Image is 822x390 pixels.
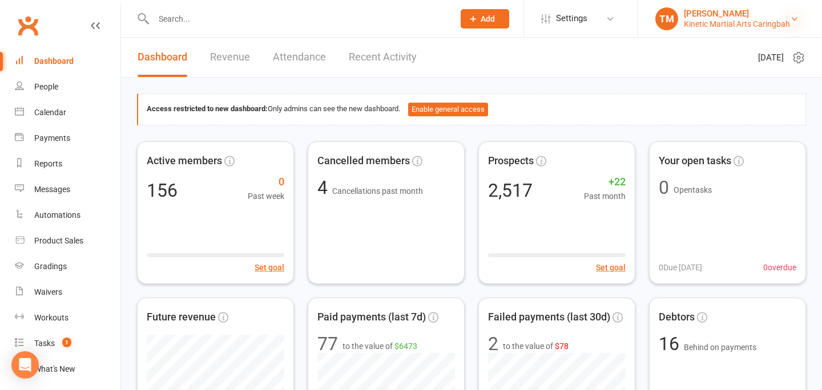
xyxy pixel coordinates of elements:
[147,103,797,116] div: Only admins can see the new dashboard.
[332,186,423,196] span: Cancellations past month
[684,19,790,29] div: Kinetic Martial Arts Caringbah
[15,202,120,228] a: Automations
[11,351,39,379] div: Open Intercom Messenger
[659,178,669,197] div: 0
[15,356,120,382] a: What's New
[34,82,58,91] div: People
[15,100,120,125] a: Calendar
[659,153,731,169] span: Your open tasks
[461,9,509,29] button: Add
[408,103,488,116] button: Enable general access
[15,125,120,151] a: Payments
[15,228,120,254] a: Product Sales
[255,261,284,274] button: Set goal
[317,335,338,353] div: 77
[584,190,626,202] span: Past month
[15,279,120,305] a: Waivers
[34,108,66,117] div: Calendar
[147,181,178,200] div: 156
[349,38,417,77] a: Recent Activity
[488,181,533,200] div: 2,517
[488,153,534,169] span: Prospects
[763,261,796,274] span: 0 overdue
[34,133,70,143] div: Payments
[684,343,756,352] span: Behind on payments
[342,340,417,352] span: to the value of
[317,177,332,198] span: 4
[15,305,120,331] a: Workouts
[147,309,216,326] span: Future revenue
[34,313,68,322] div: Workouts
[394,342,417,351] span: $6473
[684,9,790,19] div: [PERSON_NAME]
[34,210,80,220] div: Automations
[655,7,678,30] div: TM
[248,190,284,202] span: Past week
[596,261,626,274] button: Set goal
[147,153,222,169] span: Active members
[584,174,626,190] span: +22
[317,309,426,326] span: Paid payments (last 7d)
[15,331,120,356] a: Tasks 1
[34,287,62,296] div: Waivers
[15,151,120,177] a: Reports
[317,153,410,169] span: Cancelled members
[488,335,498,353] div: 2
[555,342,569,351] span: $78
[15,177,120,202] a: Messages
[15,254,120,279] a: Gradings
[14,11,42,40] a: Clubworx
[248,174,284,190] span: 0
[481,14,495,23] span: Add
[488,309,610,326] span: Failed payments (last 30d)
[210,38,250,77] a: Revenue
[659,333,684,355] span: 16
[503,340,569,352] span: to the value of
[34,159,62,168] div: Reports
[150,11,446,27] input: Search...
[758,51,784,64] span: [DATE]
[34,364,75,373] div: What's New
[556,6,587,31] span: Settings
[147,104,268,113] strong: Access restricted to new dashboard:
[15,48,120,74] a: Dashboard
[15,74,120,100] a: People
[34,262,67,271] div: Gradings
[138,38,187,77] a: Dashboard
[62,338,71,347] span: 1
[34,339,55,348] div: Tasks
[674,185,712,194] span: Open tasks
[659,309,695,326] span: Debtors
[34,236,83,245] div: Product Sales
[34,56,74,66] div: Dashboard
[659,261,702,274] span: 0 Due [DATE]
[34,185,70,194] div: Messages
[273,38,326,77] a: Attendance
